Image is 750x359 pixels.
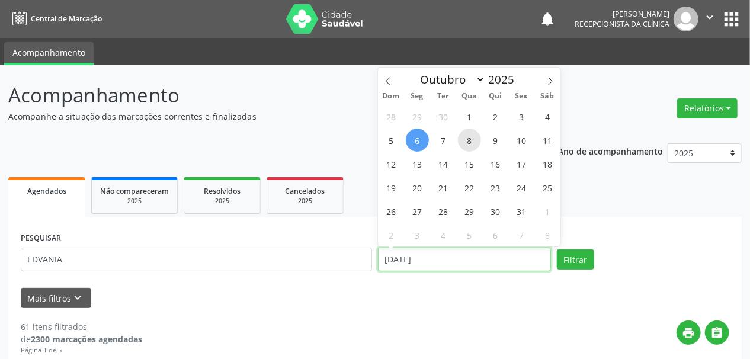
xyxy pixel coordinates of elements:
span: Outubro 1, 2025 [458,105,481,128]
div: Página 1 de 5 [21,345,142,355]
span: Novembro 8, 2025 [536,223,559,246]
span: Outubro 19, 2025 [380,176,403,199]
span: Novembro 5, 2025 [458,223,481,246]
span: Outubro 22, 2025 [458,176,481,199]
label: PESQUISAR [21,229,61,248]
span: Qui [482,92,508,100]
span: Novembro 2, 2025 [380,223,403,246]
span: Outubro 25, 2025 [536,176,559,199]
span: Outubro 18, 2025 [536,152,559,175]
span: Outubro 11, 2025 [536,129,559,152]
a: Acompanhamento [4,42,94,65]
p: Acompanhamento [8,81,522,110]
div: [PERSON_NAME] [575,9,669,19]
span: Novembro 7, 2025 [510,223,533,246]
span: Outubro 26, 2025 [380,200,403,223]
p: Acompanhe a situação das marcações correntes e finalizadas [8,110,522,123]
input: Nome, CNS [21,248,372,271]
div: de [21,333,142,345]
input: Year [485,72,524,87]
i: keyboard_arrow_down [72,291,85,304]
div: 2025 [100,197,169,206]
span: Outubro 29, 2025 [458,200,481,223]
span: Outubro 31, 2025 [510,200,533,223]
span: Outubro 15, 2025 [458,152,481,175]
span: Outubro 27, 2025 [406,200,429,223]
span: Setembro 29, 2025 [406,105,429,128]
span: Outubro 9, 2025 [484,129,507,152]
input: Selecione um intervalo [378,248,551,271]
span: Outubro 16, 2025 [484,152,507,175]
i: print [682,326,695,339]
span: Outubro 24, 2025 [510,176,533,199]
span: Sex [508,92,534,100]
span: Outubro 10, 2025 [510,129,533,152]
span: Outubro 30, 2025 [484,200,507,223]
div: 61 itens filtrados [21,320,142,333]
span: Recepcionista da clínica [575,19,669,29]
span: Sáb [534,92,560,100]
button: notifications [539,11,556,27]
button:  [698,7,721,31]
strong: 2300 marcações agendadas [31,334,142,345]
img: img [674,7,698,31]
span: Qua [456,92,482,100]
span: Outubro 14, 2025 [432,152,455,175]
button: Filtrar [557,249,594,270]
span: Outubro 3, 2025 [510,105,533,128]
button: print [677,320,701,345]
span: Outubro 13, 2025 [406,152,429,175]
span: Outubro 21, 2025 [432,176,455,199]
i:  [703,11,716,24]
p: Ano de acompanhamento [559,143,664,158]
button: Relatórios [677,98,738,118]
button: Mais filtroskeyboard_arrow_down [21,288,91,309]
span: Novembro 1, 2025 [536,200,559,223]
div: 2025 [193,197,252,206]
span: Outubro 17, 2025 [510,152,533,175]
span: Outubro 28, 2025 [432,200,455,223]
span: Novembro 6, 2025 [484,223,507,246]
span: Dom [378,92,404,100]
span: Outubro 6, 2025 [406,129,429,152]
span: Setembro 30, 2025 [432,105,455,128]
span: Não compareceram [100,186,169,196]
a: Central de Marcação [8,9,102,28]
span: Cancelados [286,186,325,196]
button: apps [721,9,742,30]
span: Agendados [27,186,66,196]
span: Central de Marcação [31,14,102,24]
span: Outubro 7, 2025 [432,129,455,152]
div: 2025 [275,197,335,206]
span: Resolvidos [204,186,241,196]
span: Outubro 20, 2025 [406,176,429,199]
span: Outubro 12, 2025 [380,152,403,175]
span: Novembro 4, 2025 [432,223,455,246]
span: Outubro 8, 2025 [458,129,481,152]
span: Novembro 3, 2025 [406,223,429,246]
span: Outubro 4, 2025 [536,105,559,128]
span: Outubro 2, 2025 [484,105,507,128]
button:  [705,320,729,345]
span: Setembro 28, 2025 [380,105,403,128]
span: Ter [430,92,456,100]
span: Seg [404,92,430,100]
span: Outubro 5, 2025 [380,129,403,152]
select: Month [414,71,485,88]
span: Outubro 23, 2025 [484,176,507,199]
i:  [711,326,724,339]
